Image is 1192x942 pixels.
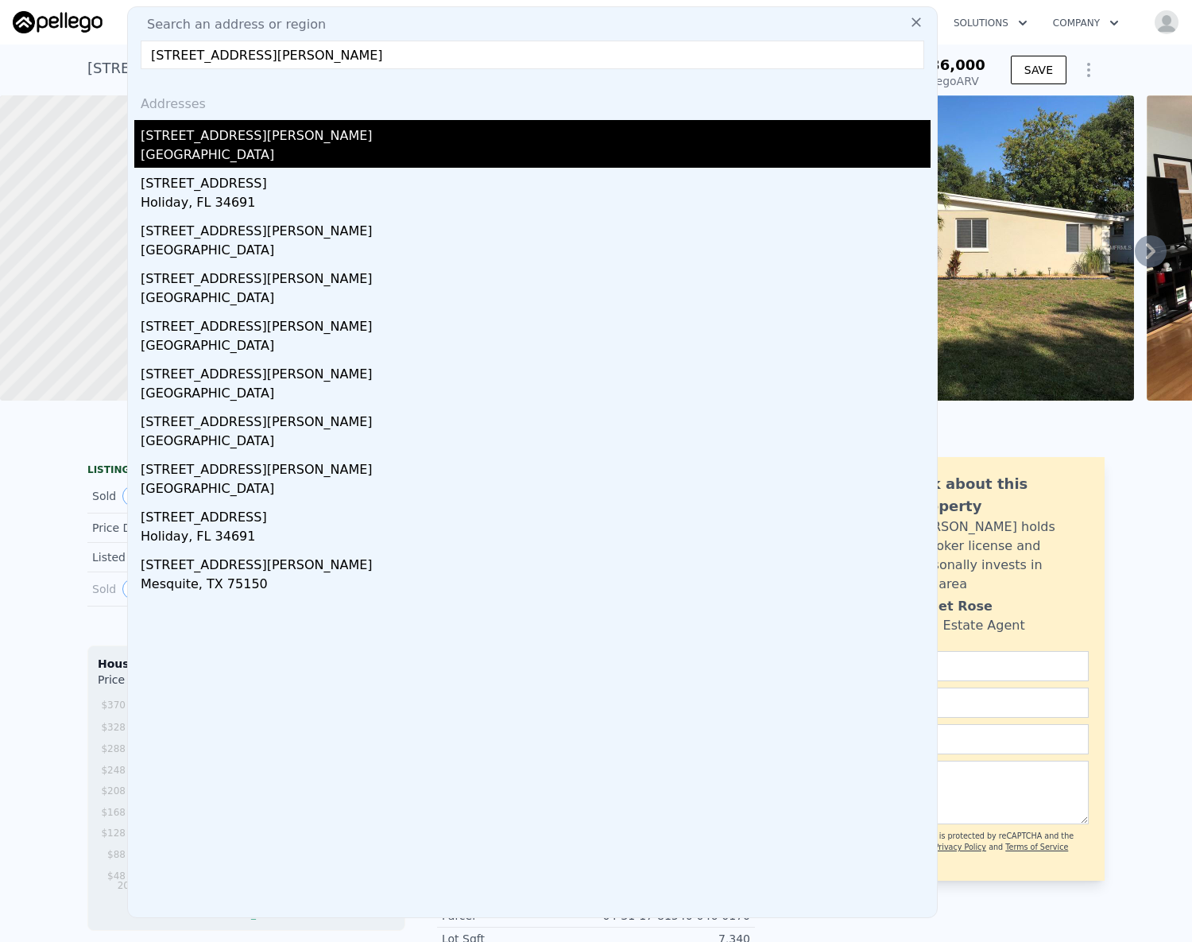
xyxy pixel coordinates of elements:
[141,575,931,597] div: Mesquite, TX 75150
[92,579,234,599] div: Sold
[803,651,1089,681] input: Name
[122,486,161,506] button: View historical data
[803,688,1089,718] input: Email
[184,909,284,920] span: [GEOGRAPHIC_DATA]
[92,520,234,536] div: Price Decrease
[141,311,931,336] div: [STREET_ADDRESS][PERSON_NAME]
[141,193,931,215] div: Holiday, FL 34691
[101,807,126,818] tspan: $168
[122,579,156,599] button: View historical data
[1040,9,1132,37] button: Company
[141,168,931,193] div: [STREET_ADDRESS]
[141,527,931,549] div: Holiday, FL 34691
[141,241,931,263] div: [GEOGRAPHIC_DATA]
[107,870,126,882] tspan: $48
[101,765,126,776] tspan: $248
[141,432,931,454] div: [GEOGRAPHIC_DATA]
[141,502,931,527] div: [STREET_ADDRESS]
[141,454,931,479] div: [STREET_ADDRESS][PERSON_NAME]
[134,82,931,120] div: Addresses
[98,656,395,672] div: Houses Median Sale
[935,843,986,851] a: Privacy Policy
[141,406,931,432] div: [STREET_ADDRESS][PERSON_NAME]
[107,849,126,860] tspan: $88
[911,473,1089,518] div: Ask about this property
[141,359,931,384] div: [STREET_ADDRESS][PERSON_NAME]
[141,336,931,359] div: [GEOGRAPHIC_DATA]
[92,486,234,506] div: Sold
[101,828,126,839] tspan: $128
[1005,843,1068,851] a: Terms of Service
[92,549,234,565] div: Listed
[905,831,1089,865] div: This site is protected by reCAPTCHA and the Google and apply.
[1073,54,1105,86] button: Show Options
[98,672,246,697] div: Price per Square Foot
[911,616,1025,635] div: Real Estate Agent
[1011,56,1066,84] button: SAVE
[1154,10,1179,35] img: avatar
[141,549,931,575] div: [STREET_ADDRESS][PERSON_NAME]
[13,11,103,33] img: Pellego
[941,9,1040,37] button: Solutions
[87,57,464,79] div: [STREET_ADDRESS] , [GEOGRAPHIC_DATA] , FL 33703
[141,384,931,406] div: [GEOGRAPHIC_DATA]
[101,785,126,797] tspan: $208
[101,743,126,754] tspan: $288
[910,56,985,73] span: $336,000
[141,120,931,145] div: [STREET_ADDRESS][PERSON_NAME]
[101,700,126,711] tspan: $370
[803,724,1089,754] input: Phone
[141,41,924,69] input: Enter an address, city, region, neighborhood or zip code
[141,289,931,311] div: [GEOGRAPHIC_DATA]
[101,722,126,733] tspan: $328
[304,909,324,920] span: Sale
[911,518,1089,594] div: [PERSON_NAME] holds a broker license and personally invests in this area
[87,463,405,479] div: LISTING & SALE HISTORY
[141,479,931,502] div: [GEOGRAPHIC_DATA]
[141,145,931,168] div: [GEOGRAPHIC_DATA]
[134,15,326,34] span: Search an address or region
[118,880,142,891] tspan: 2004
[141,263,931,289] div: [STREET_ADDRESS][PERSON_NAME]
[141,215,931,241] div: [STREET_ADDRESS][PERSON_NAME]
[911,597,993,616] div: Violet Rose
[910,73,985,89] div: Pellego ARV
